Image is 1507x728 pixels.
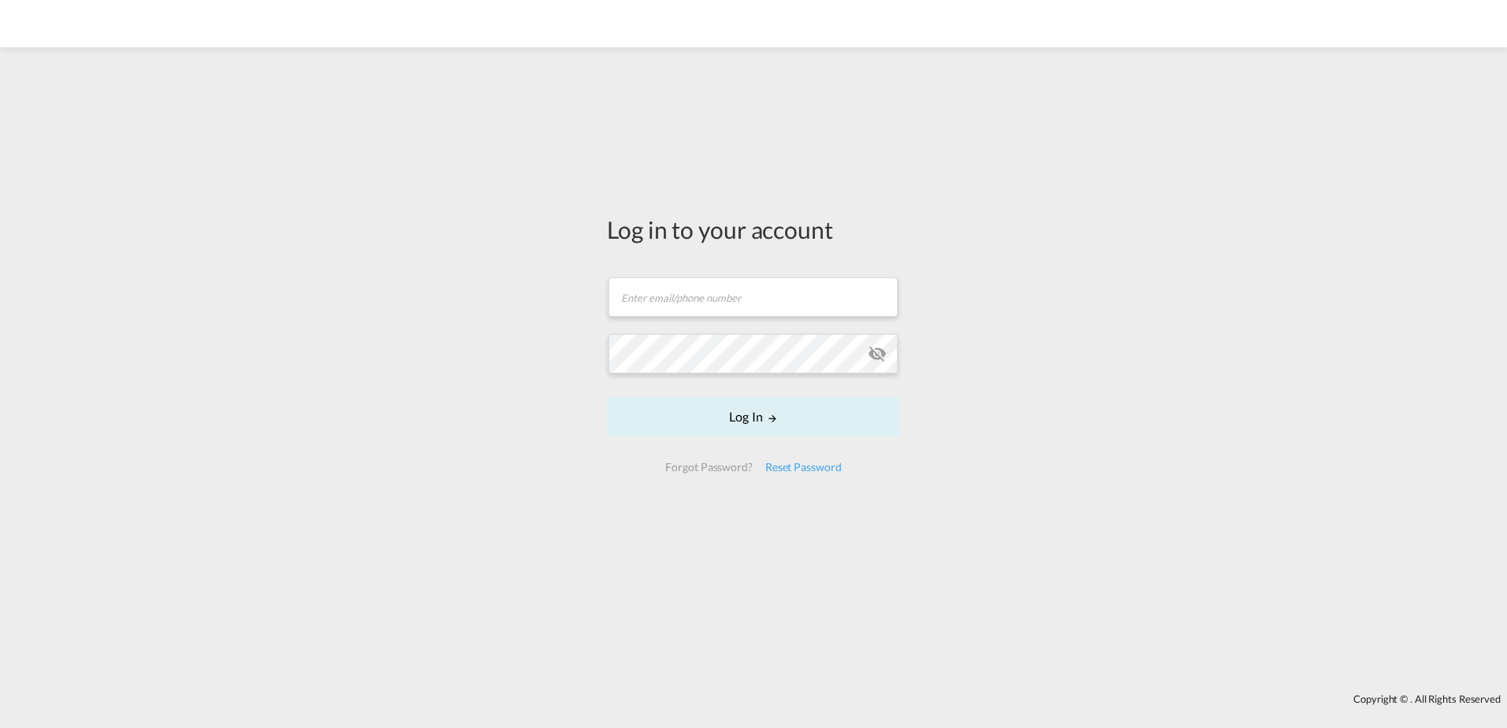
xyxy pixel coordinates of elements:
[607,397,900,436] button: LOGIN
[659,453,758,481] div: Forgot Password?
[608,277,898,317] input: Enter email/phone number
[759,453,848,481] div: Reset Password
[607,213,900,246] div: Log in to your account
[868,344,887,363] md-icon: icon-eye-off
